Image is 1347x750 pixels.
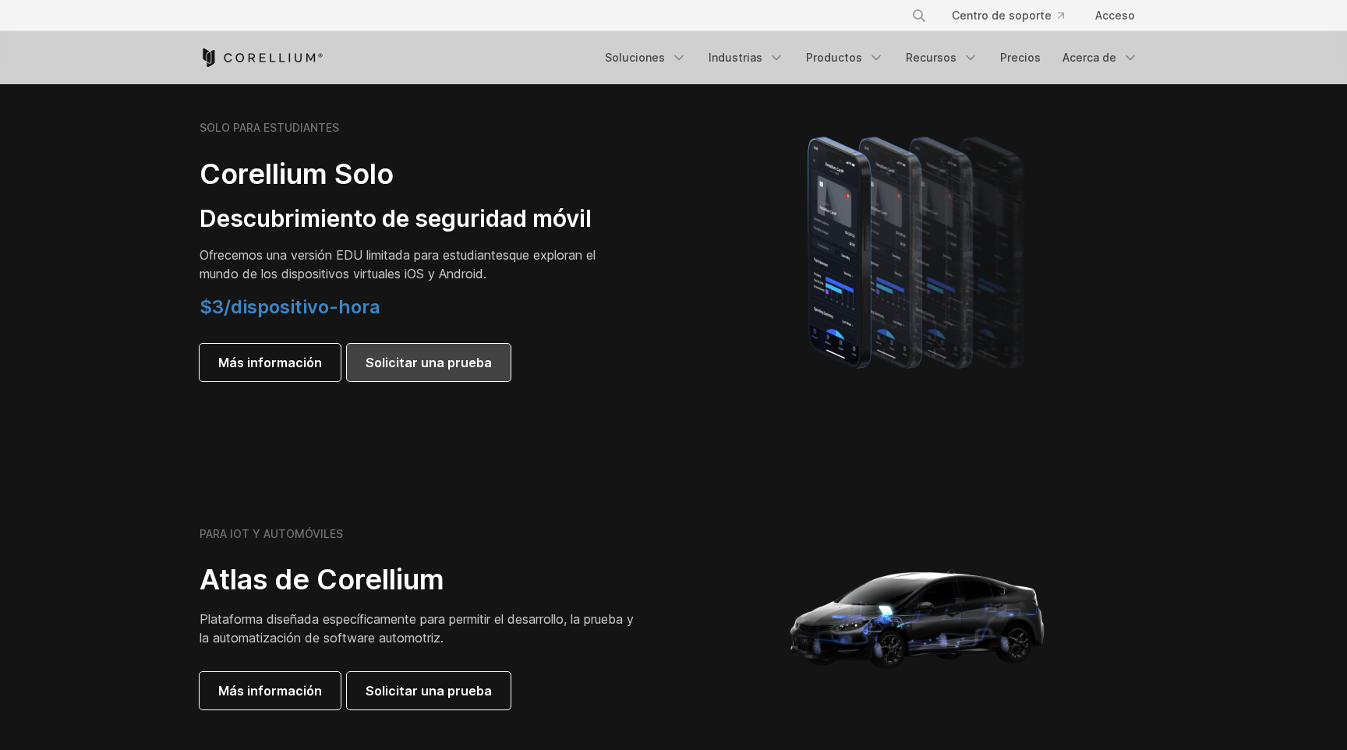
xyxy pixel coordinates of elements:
[893,2,1147,30] div: Menú de navegación
[1095,9,1135,22] font: Acceso
[218,355,322,370] font: Más información
[200,527,343,540] font: PARA IOT Y AUTOMÓVILES
[366,683,492,699] font: Solicitar una prueba
[200,121,339,134] font: SOLO PARA ESTUDIANTES
[709,51,762,64] font: Industrias
[952,9,1052,22] font: Centro de soporte
[347,672,511,709] a: Solicitar una prueba
[605,51,665,64] font: Soluciones
[776,115,1061,387] img: Una línea de cuatro modelos de iPhone cada vez más degradados y borrosos
[905,2,933,30] button: Buscar
[200,48,323,67] a: Inicio de Corellium
[366,355,492,370] font: Solicitar una prueba
[200,344,341,381] a: Más información
[200,247,509,263] font: Ofrecemos una versión EDU limitada para estudiantes
[200,295,380,318] font: $3/dispositivo-hora
[1062,51,1116,64] font: Acerca de
[218,683,322,699] font: Más información
[347,344,511,381] a: Solicitar una prueba
[806,51,862,64] font: Productos
[596,44,1147,72] div: Menú de navegación
[906,51,956,64] font: Recursos
[200,204,592,232] font: Descubrimiento de seguridad móvil
[1000,51,1041,64] font: Precios
[200,157,394,191] font: Corellium Solo
[200,562,444,596] font: Atlas de Corellium
[200,672,341,709] a: Más información
[200,611,634,646] font: Plataforma diseñada específicamente para permitir el desarrollo, la prueba y la automatización de...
